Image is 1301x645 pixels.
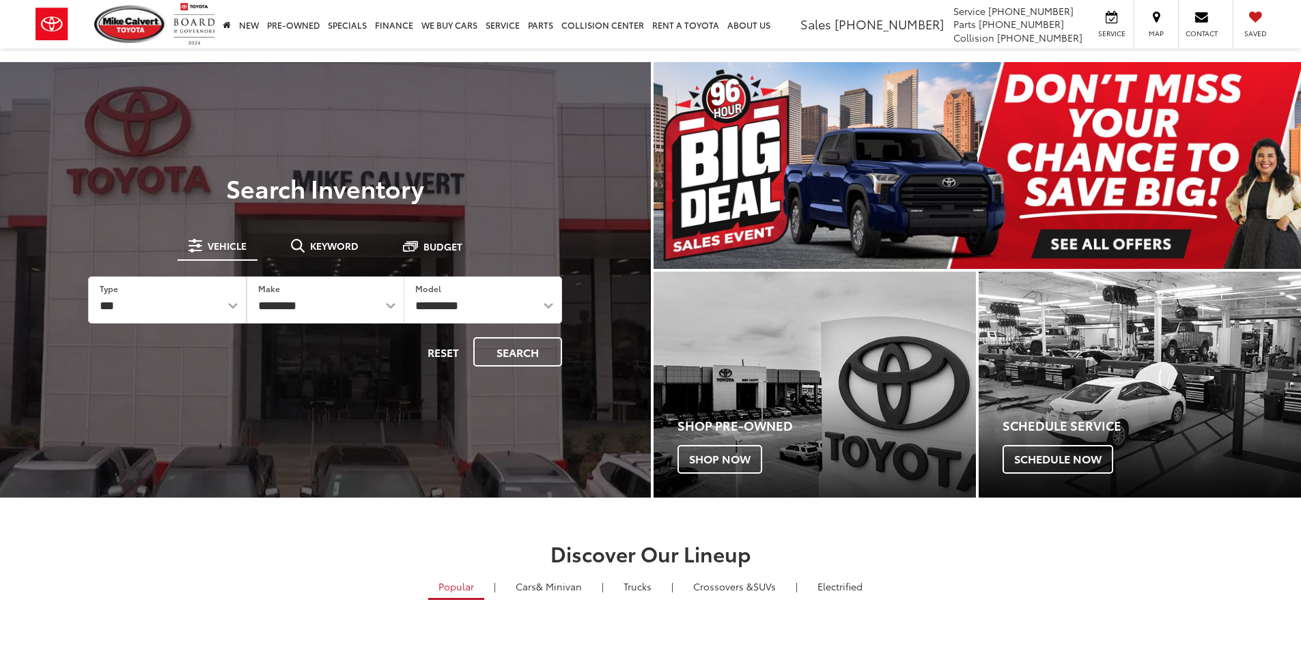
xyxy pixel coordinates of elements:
span: Vehicle [208,241,247,250]
span: Crossovers & [693,579,753,593]
span: Collision [953,31,994,44]
span: Shop Now [677,445,762,474]
button: Reset [416,337,471,367]
button: Search [473,337,562,367]
h4: Shop Pre-Owned [677,419,976,433]
label: Model [415,283,441,294]
span: [PHONE_NUMBER] [988,4,1074,18]
span: & Minivan [536,579,582,593]
h4: Schedule Service [1003,419,1301,433]
a: Trucks [613,575,662,598]
div: Toyota [654,272,976,498]
div: Toyota [979,272,1301,498]
span: [PHONE_NUMBER] [835,15,944,33]
span: Parts [953,17,976,31]
span: Map [1141,29,1171,38]
a: SUVs [683,575,786,598]
span: [PHONE_NUMBER] [979,17,1064,31]
span: Saved [1240,29,1270,38]
span: Service [1096,29,1127,38]
li: | [598,579,607,593]
a: Schedule Service Schedule Now [979,272,1301,498]
span: Budget [423,242,462,251]
img: Mike Calvert Toyota [94,5,167,43]
a: Popular [428,575,484,600]
label: Make [258,283,280,294]
li: | [792,579,801,593]
span: [PHONE_NUMBER] [997,31,1082,44]
span: Contact [1186,29,1218,38]
a: Electrified [807,575,873,598]
span: Sales [800,15,831,33]
label: Type [100,283,118,294]
span: Keyword [310,241,359,250]
span: Schedule Now [1003,445,1113,474]
li: | [490,579,499,593]
h3: Search Inventory [57,174,593,201]
li: | [668,579,677,593]
a: Cars [505,575,592,598]
a: Shop Pre-Owned Shop Now [654,272,976,498]
h2: Discover Our Lineup [169,542,1132,564]
span: Service [953,4,985,18]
